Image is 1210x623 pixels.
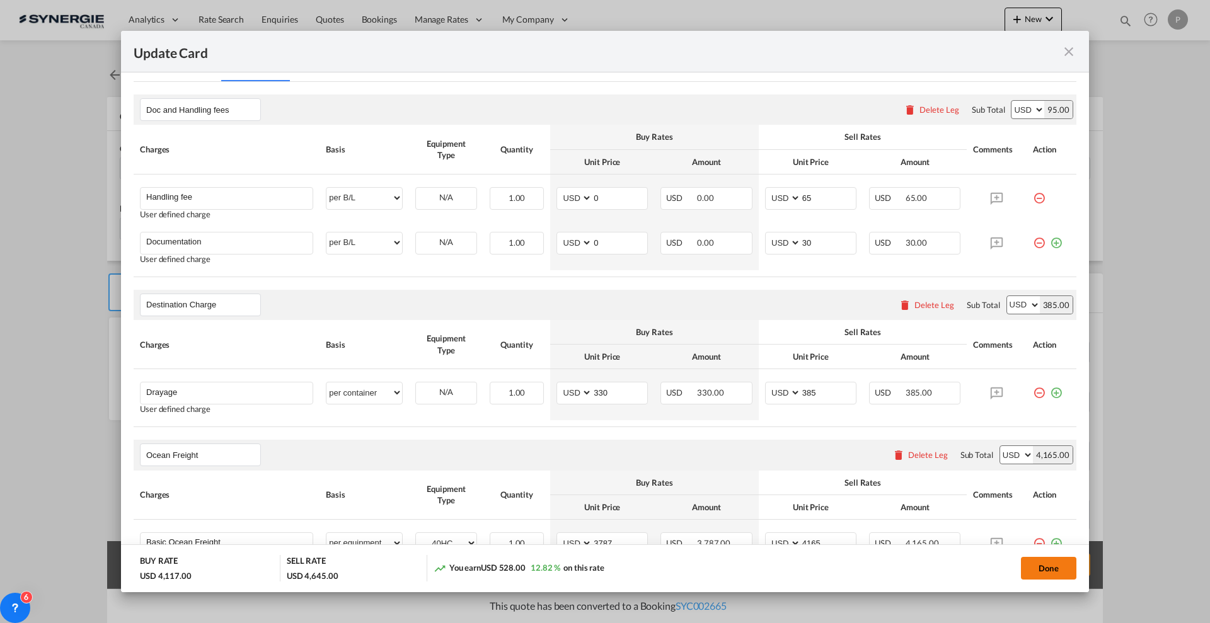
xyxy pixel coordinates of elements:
[697,193,714,203] span: 0.00
[960,449,993,460] div: Sub Total
[906,387,932,397] span: 385.00
[906,237,928,248] span: 30.00
[1044,101,1073,118] div: 95.00
[416,232,476,252] div: N/A
[326,188,402,208] select: per B/L
[967,471,1026,520] th: Comments
[509,538,526,548] span: 1.00
[287,555,326,569] div: SELL RATE
[141,188,313,207] md-input-container: Handling fee
[556,131,752,142] div: Buy Rates
[415,333,477,355] div: Equipment Type
[908,450,948,460] div: Delete Leg
[875,237,904,248] span: USD
[904,103,916,116] md-icon: icon-delete
[146,295,260,314] input: Leg Name
[531,563,560,573] span: 12.82 %
[556,477,752,488] div: Buy Rates
[326,232,402,253] select: per B/L
[1061,44,1076,59] md-icon: icon-close fg-AAA8AD m-0 pointer
[801,382,856,401] input: 385
[801,188,856,207] input: 65
[1027,471,1076,520] th: Action
[1033,446,1073,464] div: 4,165.00
[509,387,526,397] span: 1.00
[550,150,654,174] th: Unit Price
[697,538,730,548] span: 3,787.00
[490,339,544,350] div: Quantity
[592,232,647,251] input: 0
[140,489,313,500] div: Charges
[863,150,967,174] th: Amount
[134,43,1061,59] div: Update Card
[899,299,911,311] md-icon: icon-delete
[556,326,752,338] div: Buy Rates
[1033,532,1046,545] md-icon: icon-minus-circle-outline red-400-fg
[899,300,954,310] button: Delete Leg
[415,138,477,161] div: Equipment Type
[666,538,695,548] span: USD
[287,570,338,581] div: USD 4,645.00
[146,533,313,552] input: Charge Name
[326,339,403,350] div: Basis
[863,495,967,520] th: Amount
[140,254,313,264] div: User defined charge
[801,533,856,552] input: 4165
[967,125,1026,174] th: Comments
[416,188,476,207] div: N/A
[146,445,260,464] input: Leg Name
[141,232,313,251] md-input-container: Documentation
[415,483,477,506] div: Equipment Type
[141,382,313,401] md-input-container: Drayage
[967,320,1026,369] th: Comments
[140,144,313,155] div: Charges
[140,210,313,219] div: User defined charge
[1050,532,1063,545] md-icon: icon-plus-circle-outline green-400-fg
[490,144,544,155] div: Quantity
[875,193,904,203] span: USD
[919,105,959,115] div: Delete Leg
[550,495,654,520] th: Unit Price
[140,404,313,414] div: User defined charge
[972,104,1005,115] div: Sub Total
[666,193,695,203] span: USD
[146,232,313,251] input: Charge Name
[146,382,313,401] input: Charge Name
[434,562,604,575] div: You earn on this rate
[141,533,313,552] md-input-container: Basic Ocean Freight
[490,489,544,500] div: Quantity
[550,345,654,369] th: Unit Price
[906,538,939,548] span: 4,165.00
[654,345,758,369] th: Amount
[121,31,1089,592] md-dialog: Update CardPort of ...
[654,150,758,174] th: Amount
[592,533,647,552] input: 3787
[146,188,313,207] input: Charge Name
[697,387,723,397] span: 330.00
[801,232,856,251] input: 30
[326,533,402,553] select: per equipment
[326,144,403,155] div: Basis
[765,477,961,488] div: Sell Rates
[509,237,526,248] span: 1.00
[875,538,904,548] span: USD
[892,450,948,460] button: Delete Leg
[146,100,260,119] input: Leg Name
[904,105,959,115] button: Delete Leg
[906,193,928,203] span: 65.00
[654,495,758,520] th: Amount
[140,555,178,569] div: BUY RATE
[875,387,904,397] span: USD
[1027,125,1076,174] th: Action
[697,237,714,248] span: 0.00
[1033,382,1046,394] md-icon: icon-minus-circle-outline red-400-fg
[1021,557,1076,580] button: Done
[892,449,905,461] md-icon: icon-delete
[759,345,863,369] th: Unit Price
[1033,187,1046,200] md-icon: icon-minus-circle-outline red-400-fg
[666,237,695,248] span: USD
[592,382,647,401] input: 330
[326,382,402,403] select: per container
[481,563,526,573] span: USD 528.00
[1050,382,1063,394] md-icon: icon-plus-circle-outline green-400-fg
